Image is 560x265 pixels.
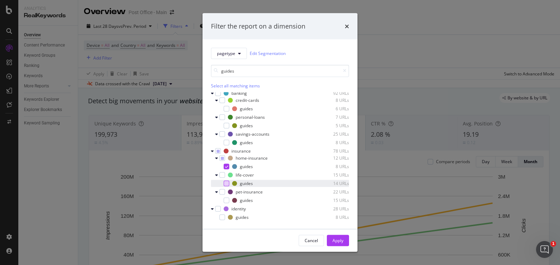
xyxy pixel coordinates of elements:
[236,114,265,120] div: personal-loans
[315,140,349,146] div: 8 URLs
[240,180,253,186] div: guides
[240,106,253,112] div: guides
[315,114,349,120] div: 7 URLs
[240,123,253,129] div: guides
[315,172,349,178] div: 15 URLs
[315,180,349,186] div: 14 URLs
[327,235,349,246] button: Apply
[231,206,246,212] div: identity
[299,235,324,246] button: Cancel
[240,197,253,203] div: guides
[211,22,305,31] div: Filter the report on a dimension
[305,238,318,244] div: Cancel
[315,214,349,220] div: 8 URLs
[231,90,247,96] div: banking
[203,13,357,252] div: modal
[217,50,235,56] span: pagetype
[236,172,254,178] div: life-cover
[315,189,349,195] div: 22 URLs
[231,148,251,154] div: insurance
[315,206,349,212] div: 28 URLs
[211,82,349,88] div: Select all matching items
[240,164,253,170] div: guides
[332,238,343,244] div: Apply
[240,140,253,146] div: guides
[315,155,349,161] div: 12 URLs
[315,123,349,129] div: 5 URLs
[345,22,349,31] div: times
[315,106,349,112] div: 6 URLs
[315,90,349,96] div: 92 URLs
[211,48,247,59] button: pagetype
[236,131,269,137] div: savings-accounts
[315,97,349,103] div: 8 URLs
[315,131,349,137] div: 25 URLs
[250,50,286,57] a: Edit Segmentation
[236,155,268,161] div: home-insurance
[536,241,553,258] iframe: Intercom live chat
[315,197,349,203] div: 15 URLs
[236,189,263,195] div: pet-insurance
[236,214,249,220] div: guides
[550,241,556,247] span: 1
[211,64,349,77] input: Search
[315,148,349,154] div: 78 URLs
[236,97,259,103] div: credit-cards
[315,164,349,170] div: 8 URLs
